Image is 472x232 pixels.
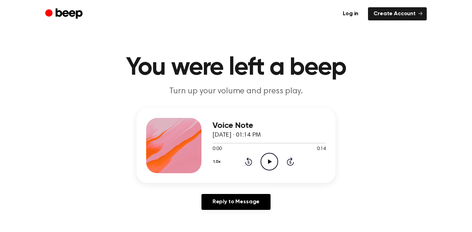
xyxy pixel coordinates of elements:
button: 1.0x [213,156,223,168]
span: [DATE] · 01:14 PM [213,132,261,138]
a: Reply to Message [201,194,271,210]
a: Beep [45,7,84,21]
span: 0:00 [213,146,221,153]
a: Create Account [368,7,427,20]
span: 0:14 [317,146,326,153]
h3: Voice Note [213,121,326,130]
h1: You were left a beep [59,55,413,80]
a: Log in [337,7,364,20]
p: Turn up your volume and press play. [103,86,369,97]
